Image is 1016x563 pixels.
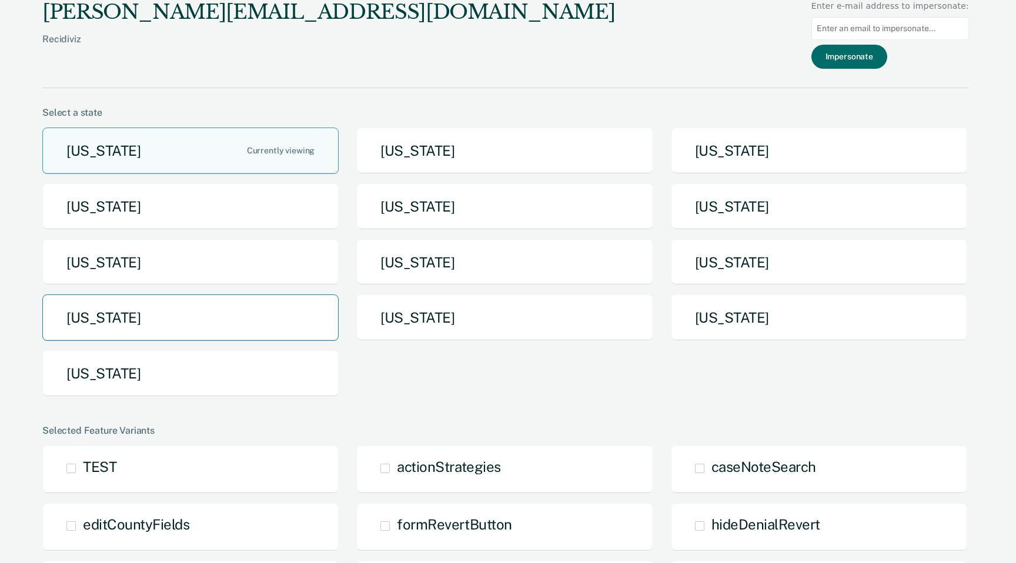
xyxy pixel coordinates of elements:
[671,128,967,174] button: [US_STATE]
[42,128,339,174] button: [US_STATE]
[356,294,653,341] button: [US_STATE]
[711,516,820,532] span: hideDenialRevert
[397,516,512,532] span: formRevertButton
[397,458,500,475] span: actionStrategies
[811,17,969,40] input: Enter an email to impersonate...
[671,183,967,230] button: [US_STATE]
[671,294,967,341] button: [US_STATE]
[42,33,615,63] div: Recidiviz
[42,183,339,230] button: [US_STATE]
[42,425,969,436] div: Selected Feature Variants
[42,107,969,118] div: Select a state
[356,128,653,174] button: [US_STATE]
[356,183,653,230] button: [US_STATE]
[711,458,816,475] span: caseNoteSearch
[356,239,653,286] button: [US_STATE]
[42,294,339,341] button: [US_STATE]
[83,458,116,475] span: TEST
[83,516,189,532] span: editCountyFields
[42,239,339,286] button: [US_STATE]
[42,350,339,397] button: [US_STATE]
[671,239,967,286] button: [US_STATE]
[811,45,887,69] button: Impersonate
